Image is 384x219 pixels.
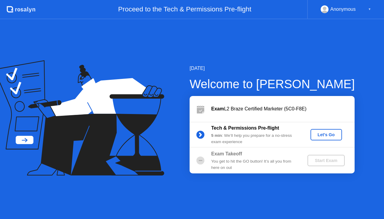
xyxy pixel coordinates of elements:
[211,105,355,112] div: L2 Braze Certified Marketer (5C0-F8E)
[330,5,356,13] div: Anonymous
[211,133,298,145] div: : We’ll help you prepare for a no-stress exam experience
[211,106,224,111] b: Exam
[211,125,279,130] b: Tech & Permissions Pre-flight
[211,158,298,171] div: You get to hit the GO button! It’s all you from here on out
[307,155,344,166] button: Start Exam
[190,65,355,72] div: [DATE]
[190,75,355,93] div: Welcome to [PERSON_NAME]
[310,158,342,163] div: Start Exam
[313,132,340,137] div: Let's Go
[211,133,222,138] b: 5 min
[310,129,342,140] button: Let's Go
[211,151,242,156] b: Exam Takeoff
[368,5,371,13] div: ▼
